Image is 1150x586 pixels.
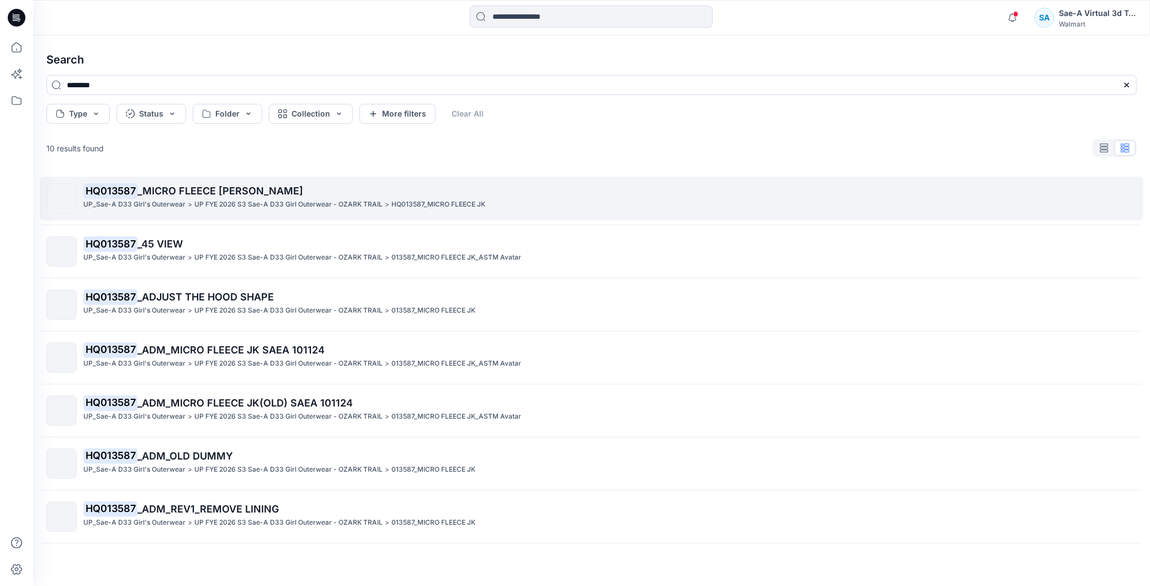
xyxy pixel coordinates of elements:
[269,104,353,124] button: Collection
[385,358,389,369] p: >
[194,517,383,529] p: UP FYE 2026 S3 Sae-A D33 Girl Outerwear - OZARK TRAIL
[83,289,137,304] mark: HQ013587
[1059,7,1136,20] div: Sae-A Virtual 3d Team
[359,104,436,124] button: More filters
[194,199,383,210] p: UP FYE 2026 S3 Sae-A D33 Girl Outerwear - OZARK TRAIL
[188,411,192,423] p: >
[194,305,383,316] p: UP FYE 2026 S3 Sae-A D33 Girl Outerwear - OZARK TRAIL
[391,305,475,316] p: 013587_MICRO FLEECE JK
[83,236,137,251] mark: HQ013587
[391,411,521,423] p: 013587_MICRO FLEECE JK_ASTM Avatar
[116,104,186,124] button: Status
[385,464,389,476] p: >
[391,252,521,263] p: 013587_MICRO FLEECE JK_ASTM Avatar
[188,517,192,529] p: >
[137,185,303,197] span: _MICRO FLEECE [PERSON_NAME]
[391,199,485,210] p: HQ013587_MICRO FLEECE JK
[194,358,383,369] p: UP FYE 2026 S3 Sae-A D33 Girl Outerwear - OZARK TRAIL
[188,358,192,369] p: >
[194,464,383,476] p: UP FYE 2026 S3 Sae-A D33 Girl Outerwear - OZARK TRAIL
[40,283,1143,326] a: HQ013587_ADJUST THE HOOD SHAPEUP_Sae-A D33 Girl's Outerwear>UP FYE 2026 S3 Sae-A D33 Girl Outerwe...
[188,199,192,210] p: >
[1035,8,1054,28] div: SA
[194,252,383,263] p: UP FYE 2026 S3 Sae-A D33 Girl Outerwear - OZARK TRAIL
[385,199,389,210] p: >
[83,252,186,263] p: UP_Sae-A D33 Girl's Outerwear
[391,464,475,476] p: 013587_MICRO FLEECE JK
[137,503,279,515] span: _ADM_REV1_REMOVE LINING
[194,411,383,423] p: UP FYE 2026 S3 Sae-A D33 Girl Outerwear - OZARK TRAIL
[188,252,192,263] p: >
[193,104,262,124] button: Folder
[83,517,186,529] p: UP_Sae-A D33 Girl's Outerwear
[137,238,183,250] span: _45 VIEW
[83,358,186,369] p: UP_Sae-A D33 Girl's Outerwear
[137,450,233,462] span: _ADM_OLD DUMMY
[46,104,110,124] button: Type
[46,142,104,154] p: 10 results found
[137,344,325,356] span: _ADM_MICRO FLEECE JK SAEA 101124
[83,464,186,476] p: UP_Sae-A D33 Girl's Outerwear
[40,495,1143,539] a: HQ013587_ADM_REV1_REMOVE LININGUP_Sae-A D33 Girl's Outerwear>UP FYE 2026 S3 Sae-A D33 Girl Outerw...
[385,252,389,263] p: >
[137,291,274,303] span: _ADJUST THE HOOD SHAPE
[391,358,521,369] p: 013587_MICRO FLEECE JK_ASTM Avatar
[1059,20,1136,28] div: Walmart
[40,336,1143,379] a: HQ013587_ADM_MICRO FLEECE JK SAEA 101124UP_Sae-A D33 Girl's Outerwear>UP FYE 2026 S3 Sae-A D33 Gi...
[83,199,186,210] p: UP_Sae-A D33 Girl's Outerwear
[137,397,353,409] span: _ADM_MICRO FLEECE JK(OLD) SAEA 101124
[385,517,389,529] p: >
[83,183,137,198] mark: HQ013587
[188,305,192,316] p: >
[40,442,1143,485] a: HQ013587_ADM_OLD DUMMYUP_Sae-A D33 Girl's Outerwear>UP FYE 2026 S3 Sae-A D33 Girl Outerwear - OZA...
[83,305,186,316] p: UP_Sae-A D33 Girl's Outerwear
[188,464,192,476] p: >
[385,411,389,423] p: >
[38,44,1146,75] h4: Search
[391,517,475,529] p: 013587_MICRO FLEECE JK
[385,305,389,316] p: >
[83,395,137,410] mark: HQ013587
[83,342,137,357] mark: HQ013587
[83,501,137,516] mark: HQ013587
[83,448,137,463] mark: HQ013587
[40,230,1143,273] a: HQ013587_45 VIEWUP_Sae-A D33 Girl's Outerwear>UP FYE 2026 S3 Sae-A D33 Girl Outerwear - OZARK TRA...
[40,389,1143,432] a: HQ013587_ADM_MICRO FLEECE JK(OLD) SAEA 101124UP_Sae-A D33 Girl's Outerwear>UP FYE 2026 S3 Sae-A D...
[40,177,1143,220] a: HQ013587_MICRO FLEECE [PERSON_NAME]UP_Sae-A D33 Girl's Outerwear>UP FYE 2026 S3 Sae-A D33 Girl Ou...
[83,411,186,423] p: UP_Sae-A D33 Girl's Outerwear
